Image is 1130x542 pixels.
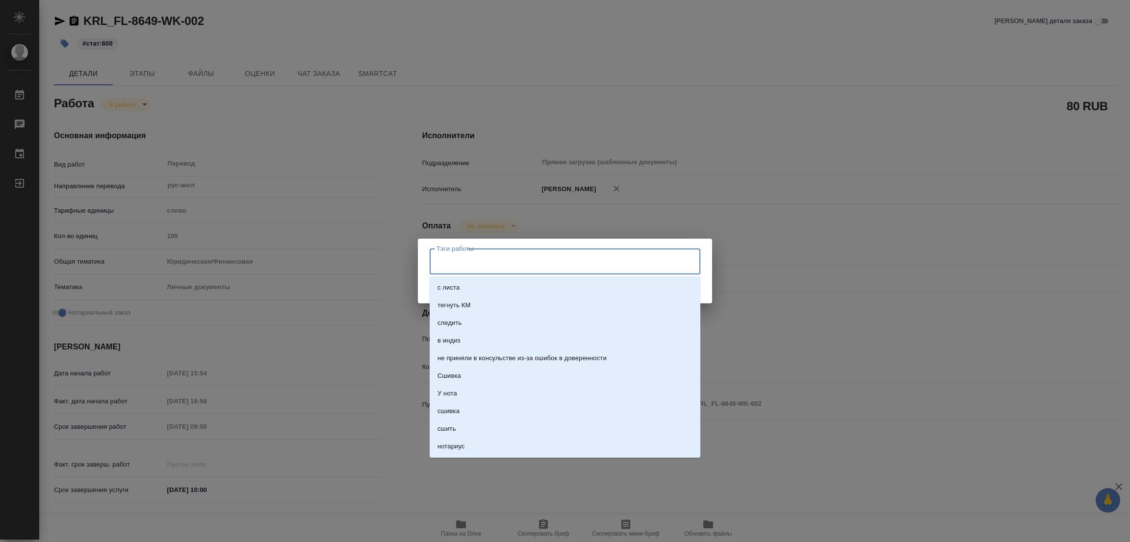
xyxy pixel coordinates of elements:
[437,283,460,293] p: с листа
[437,389,457,398] p: У нота
[437,371,461,381] p: Сшивка
[437,300,470,310] p: тегнуть КМ
[437,336,461,345] p: в индиз
[437,353,607,363] p: не приняли в консульстве из-за ошибок в доверенности
[437,406,460,416] p: сшивка
[437,318,462,328] p: следить
[437,442,464,451] p: нотариус
[437,424,456,434] p: сшить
